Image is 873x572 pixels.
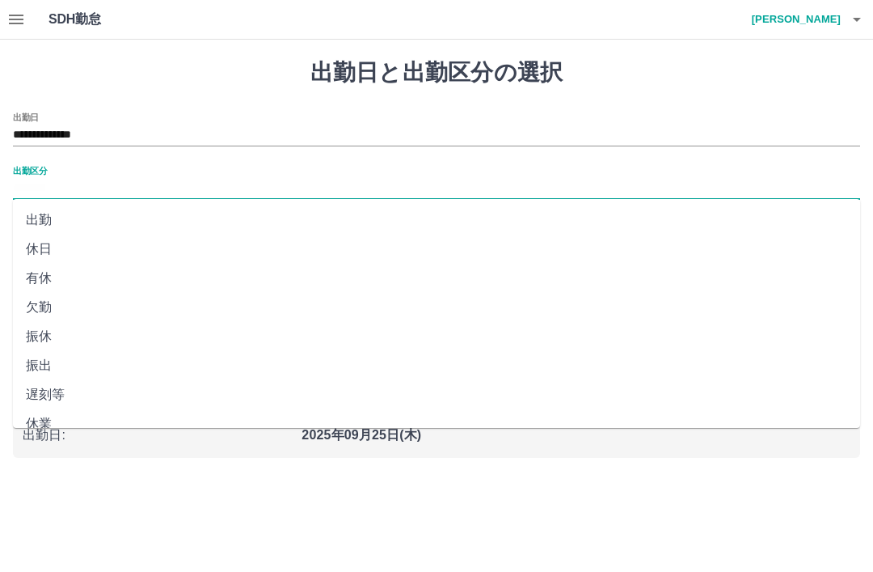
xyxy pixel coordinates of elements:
li: 欠勤 [13,293,860,322]
li: 振休 [13,322,860,351]
li: 遅刻等 [13,380,860,409]
h1: 出勤日と出勤区分の選択 [13,59,860,87]
li: 休業 [13,409,860,439]
label: 出勤区分 [13,164,47,176]
label: 出勤日 [13,111,39,123]
li: 有休 [13,264,860,293]
li: 出勤 [13,205,860,235]
li: 振出 [13,351,860,380]
p: 出勤日 : [23,426,292,445]
b: 2025年09月25日(木) [302,428,421,442]
li: 休日 [13,235,860,264]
